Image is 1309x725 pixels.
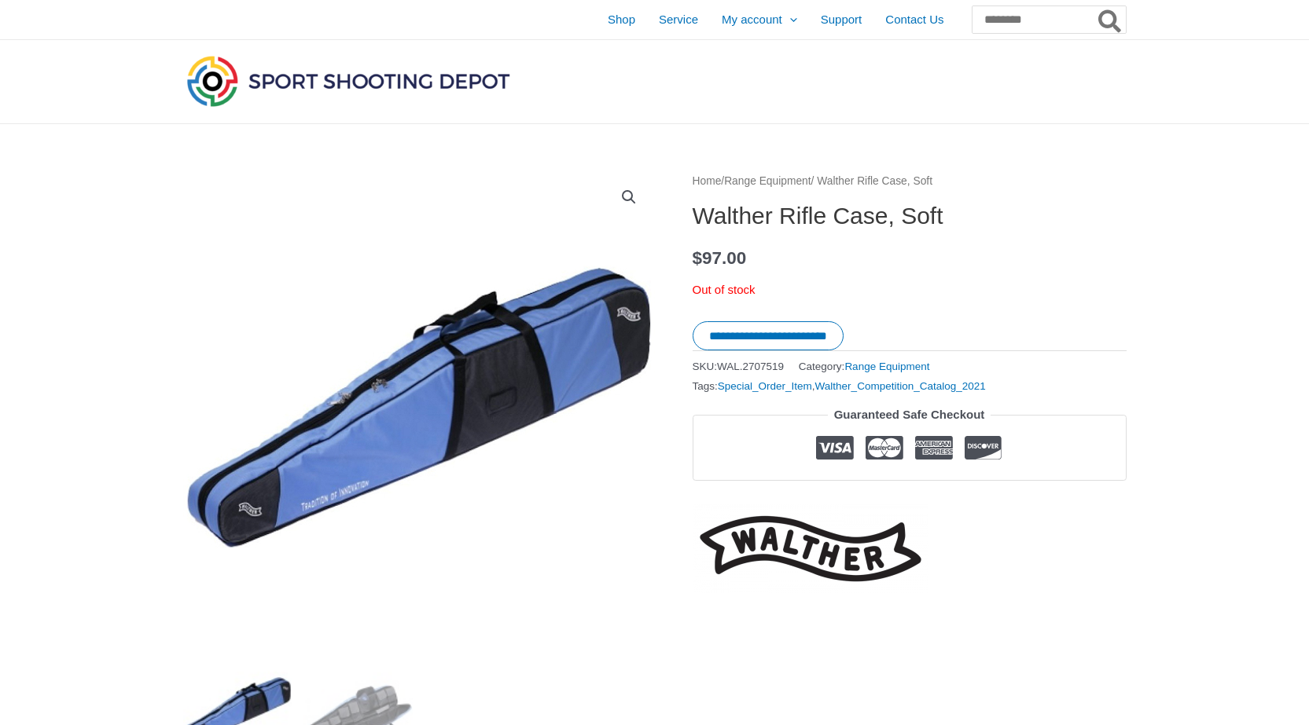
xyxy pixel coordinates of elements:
bdi: 97.00 [693,248,747,268]
nav: Breadcrumb [693,171,1127,192]
p: Out of stock [693,279,1127,301]
span: WAL.2707519 [717,361,784,372]
a: Home [693,175,722,187]
span: $ [693,248,703,268]
img: Sport Shooting Depot [183,52,513,110]
h1: Walther Rifle Case, Soft [693,202,1127,230]
a: Special_Order_Item [718,380,812,392]
a: Range Equipment [844,361,929,372]
legend: Guaranteed Safe Checkout [828,404,991,426]
a: Walther_Competition_Catalog_2021 [815,380,986,392]
a: Range Equipment [724,175,811,187]
a: Walther [693,504,928,593]
span: SKU: [693,357,785,376]
img: Walther Rifle Case [183,171,655,643]
a: View full-screen image gallery [615,183,643,211]
span: Category: [799,357,930,376]
span: Tags: , [693,376,986,396]
button: Search [1095,6,1126,33]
